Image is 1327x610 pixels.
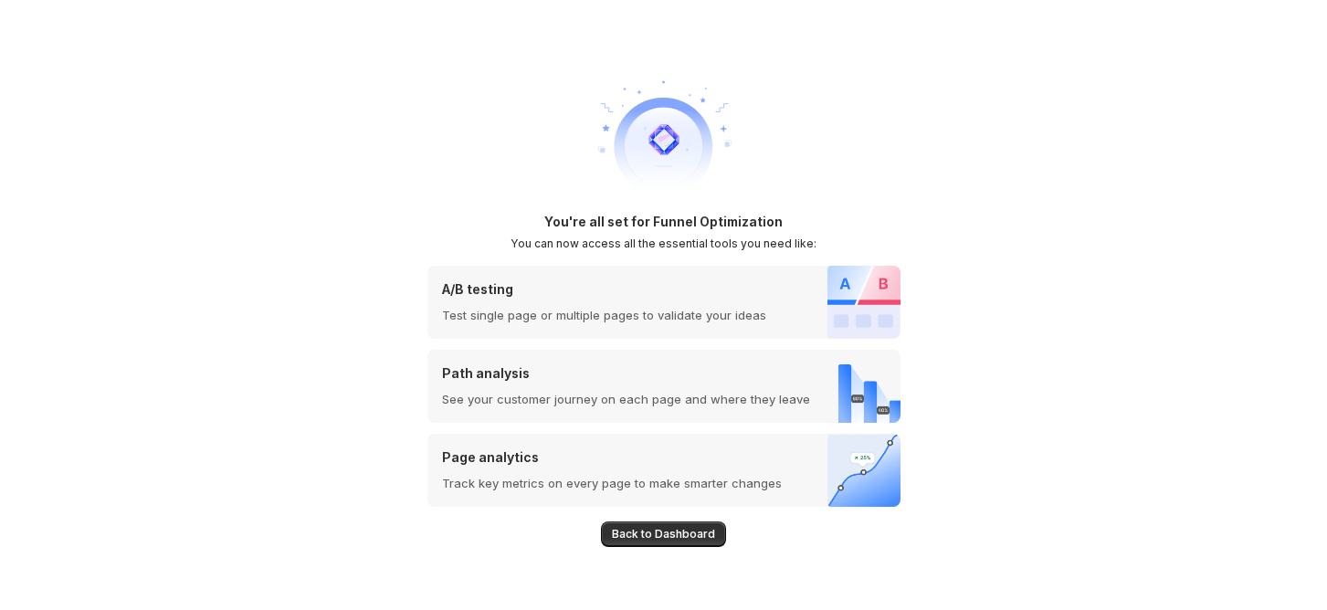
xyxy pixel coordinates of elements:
[544,213,783,231] h1: You're all set for Funnel Optimization
[827,434,900,507] img: Page analytics
[601,521,726,547] button: Back to Dashboard
[827,266,900,339] img: A/B testing
[442,448,782,467] p: Page analytics
[442,280,766,299] p: A/B testing
[442,306,766,324] p: Test single page or multiple pages to validate your ideas
[442,390,810,408] p: See your customer journey on each page and where they leave
[819,350,900,423] img: Path analysis
[612,527,715,542] span: Back to Dashboard
[442,364,810,383] p: Path analysis
[591,67,737,213] img: welcome
[511,237,816,251] h2: You can now access all the essential tools you need like:
[442,474,782,492] p: Track key metrics on every page to make smarter changes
